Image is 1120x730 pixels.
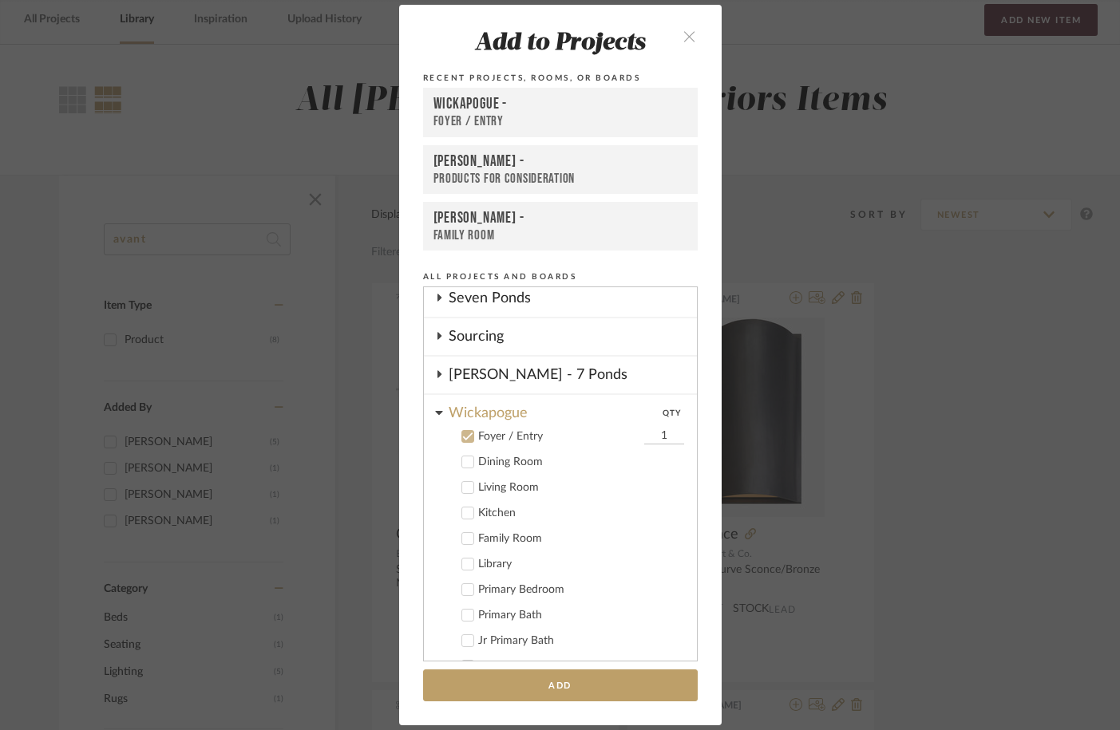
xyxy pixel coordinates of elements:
[423,270,698,284] div: All Projects and Boards
[433,209,687,227] div: [PERSON_NAME] -
[663,395,681,423] div: QTY
[449,395,663,423] div: Wickapogue
[423,71,698,85] div: Recent Projects, Rooms, or Boards
[478,481,684,495] div: Living Room
[478,507,684,520] div: Kitchen
[449,357,697,393] div: [PERSON_NAME] - 7 Ponds
[433,152,687,171] div: [PERSON_NAME] -
[433,95,687,114] div: Wickapogue -
[478,583,684,597] div: Primary Bedroom
[433,171,687,187] div: Products for Consideration
[478,532,684,546] div: Family Room
[478,430,640,444] div: Foyer / Entry
[433,227,687,243] div: Family Room
[449,280,697,317] div: Seven Ponds
[478,609,684,622] div: Primary Bath
[423,30,698,57] div: Add to Projects
[423,669,698,702] button: Add
[667,19,714,52] button: close
[478,634,684,648] div: Jr Primary Bath
[644,428,684,444] input: Foyer / Entry
[478,660,684,673] div: Kaila & Lily
[449,318,697,355] div: Sourcing
[478,558,684,571] div: Library
[478,456,684,469] div: Dining Room
[433,113,687,130] div: Foyer / Entry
